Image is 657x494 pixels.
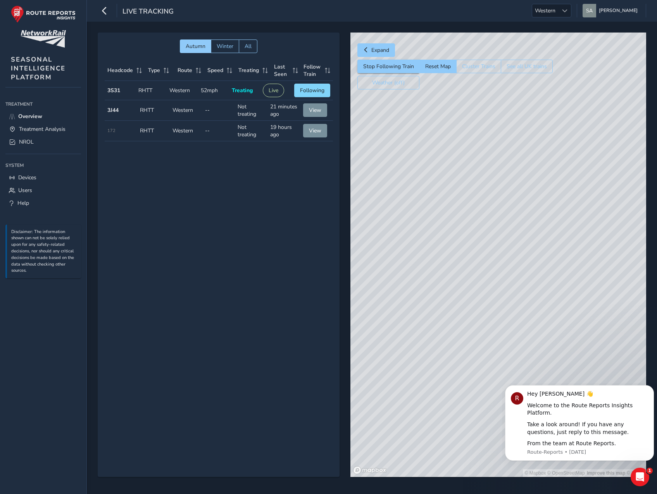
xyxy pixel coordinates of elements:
span: Treatment Analysis [19,125,66,133]
td: 52mph [198,81,229,100]
span: Treating [232,87,253,94]
td: Western [170,100,202,121]
button: Cluster Trains [456,60,501,73]
span: Follow Train [303,63,322,78]
span: Help [17,199,29,207]
td: Western [167,81,198,100]
div: System [5,160,81,171]
p: Disclaimer: The information shown can not be solely relied upon for any safety-related decisions,... [11,229,77,274]
td: RHTT [137,100,170,121]
div: Treatment [5,98,81,110]
span: Western [532,4,558,17]
button: See all UK trains [501,60,553,73]
button: All [239,39,257,53]
span: Following [300,87,324,94]
span: Winter [217,43,233,50]
strong: 3J44 [107,106,119,114]
button: [PERSON_NAME] [583,4,640,17]
td: RHTT [137,121,170,141]
span: All [245,43,252,50]
td: -- [202,121,235,141]
iframe: Intercom live chat [631,468,649,486]
a: Devices [5,171,81,184]
td: Western [170,121,202,141]
span: Overview [18,113,42,120]
button: Stop Following Train [357,60,419,73]
a: NROL [5,136,81,148]
td: -- [202,100,235,121]
span: Type [148,67,160,74]
a: Treatment Analysis [5,123,81,136]
span: 172 [107,128,116,134]
button: Weather (off) [357,76,419,89]
button: Live [263,84,284,97]
button: Winter [211,39,239,53]
span: Route [178,67,192,74]
span: Treating [238,67,259,74]
td: Not treating [235,100,267,121]
a: Users [5,184,81,197]
span: NROL [19,138,34,146]
img: rr logo [11,5,76,23]
button: Following [294,84,330,97]
span: Expand [371,46,389,54]
img: diamond-layout [583,4,596,17]
span: SEASONAL INTELLIGENCE PLATFORM [11,55,66,82]
span: Live Tracking [122,7,174,17]
strong: 3S31 [107,87,120,94]
span: Speed [207,67,223,74]
img: customer logo [21,30,66,48]
a: Overview [5,110,81,123]
span: [PERSON_NAME] [599,4,638,17]
span: Headcode [107,67,133,74]
span: Devices [18,174,36,181]
button: View [303,103,327,117]
span: View [309,106,321,114]
td: Not treating [235,121,267,141]
span: Users [18,187,32,194]
button: View [303,124,327,137]
td: 21 minutes ago [267,100,300,121]
span: View [309,127,321,134]
a: Help [5,197,81,209]
span: Autumn [186,43,205,50]
iframe: Intercom notifications message [502,383,657,490]
td: RHTT [136,81,167,100]
button: Expand [357,43,395,57]
button: Reset Map [419,60,456,73]
td: 19 hours ago [267,121,300,141]
span: Last Seen [274,63,290,78]
span: 1 [647,468,653,474]
button: Autumn [180,39,211,53]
